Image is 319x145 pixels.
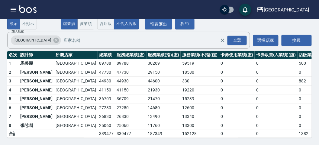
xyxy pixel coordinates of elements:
td: 0 [255,77,297,86]
button: 列印 [175,19,195,30]
td: 12600 [181,103,219,112]
td: [PERSON_NAME] [19,77,54,86]
td: 44930 [115,77,147,86]
td: 0 [219,59,255,68]
td: [GEOGRAPHIC_DATA] [54,103,98,112]
td: 36709 [115,94,147,103]
th: 服務業績(不指)(虛) [181,51,219,59]
td: 59519 [181,59,219,68]
td: 0 [219,103,255,112]
td: 張芯嘒 [19,121,54,130]
button: Open [226,35,248,46]
td: 馬美麗 [19,59,54,68]
label: 加入店家 [11,29,24,34]
td: 41150 [115,85,147,94]
div: [GEOGRAPHIC_DATA] [264,6,309,14]
th: 卡券販賣(入業績)(虛) [255,51,297,59]
td: [GEOGRAPHIC_DATA] [54,85,98,94]
td: 0 [255,103,297,112]
button: 選擇店家 [253,35,279,46]
td: 13340 [181,112,219,121]
span: [GEOGRAPHIC_DATA] [11,37,55,43]
td: [GEOGRAPHIC_DATA] [54,59,98,68]
button: 顯示 [7,18,20,30]
td: [GEOGRAPHIC_DATA] [54,77,98,86]
button: 含店販 [97,18,114,30]
td: 27280 [115,103,147,112]
td: 36709 [98,94,115,103]
div: 全選 [227,36,247,45]
td: [GEOGRAPHIC_DATA] [54,68,98,77]
td: 0 [219,85,255,94]
td: 187349 [147,130,181,138]
button: 實業績 [77,18,94,30]
td: 26830 [98,112,115,121]
img: Logo [19,5,37,13]
td: 0 [255,94,297,103]
td: 44930 [98,77,115,86]
td: 27280 [98,103,115,112]
td: [PERSON_NAME] [19,94,54,103]
td: 0 [255,112,297,121]
td: 19220 [181,85,219,94]
td: 0 [219,68,255,77]
button: 虛業績 [61,18,78,30]
td: 0 [219,121,255,130]
input: 店家名稱 [62,35,230,46]
td: 0 [255,130,297,138]
td: 26830 [115,112,147,121]
span: 1 [9,61,11,66]
td: 11760 [147,121,181,130]
th: 設計師 [19,51,54,59]
span: 4 [9,88,11,92]
td: 41150 [98,85,115,94]
td: 13490 [147,112,181,121]
td: [PERSON_NAME] [19,85,54,94]
td: 89788 [98,59,115,68]
td: 47730 [115,68,147,77]
td: [PERSON_NAME] [19,112,54,121]
span: 3 [9,79,11,83]
td: [PERSON_NAME] [19,68,54,77]
th: 所屬店家 [54,51,98,59]
td: 0 [255,85,297,94]
td: 0 [219,130,255,138]
td: 47730 [98,68,115,77]
td: 30269 [147,59,181,68]
td: 0 [219,94,255,103]
span: 2 [9,70,11,75]
span: 8 [9,123,11,128]
button: 不含入店販 [114,18,139,30]
td: [GEOGRAPHIC_DATA] [54,112,98,121]
button: [GEOGRAPHIC_DATA] [254,4,312,16]
td: 0 [255,68,297,77]
td: 合計 [7,130,19,138]
button: 報表匯出 [145,19,172,30]
th: 卡券使用業績(虛) [219,51,255,59]
td: 339477 [115,130,147,138]
td: 18580 [181,68,219,77]
td: 21930 [147,85,181,94]
button: 不顯示 [20,18,37,30]
td: 15239 [181,94,219,103]
td: 14680 [147,103,181,112]
th: 服務總業績(虛) [115,51,147,59]
td: 0 [219,77,255,86]
button: save [239,4,251,16]
td: 0 [255,59,297,68]
td: 44600 [147,77,181,86]
span: 7 [9,114,11,119]
th: 總業績 [98,51,115,59]
td: [GEOGRAPHIC_DATA] [54,94,98,103]
th: 服務業績(指)(虛) [147,51,181,59]
td: 29150 [147,68,181,77]
td: 330 [181,77,219,86]
td: 89788 [115,59,147,68]
td: [PERSON_NAME] [19,103,54,112]
th: 名次 [7,51,19,59]
button: 搜尋 [282,35,312,46]
td: 25060 [98,121,115,130]
span: 5 [9,96,11,101]
td: 25060 [115,121,147,130]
